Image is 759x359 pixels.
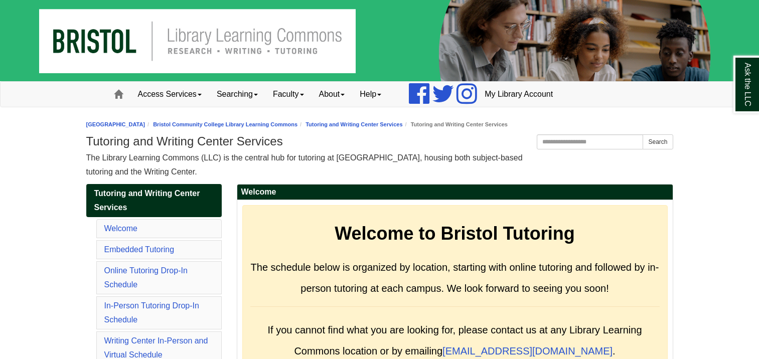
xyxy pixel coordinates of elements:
h2: Welcome [237,185,673,200]
h1: Tutoring and Writing Center Services [86,134,673,148]
a: [GEOGRAPHIC_DATA] [86,121,145,127]
a: About [312,82,353,107]
li: Tutoring and Writing Center Services [403,120,508,129]
a: Tutoring and Writing Center Services [306,121,402,127]
a: Embedded Tutoring [104,245,175,254]
span: Tutoring and Writing Center Services [94,189,200,212]
a: Welcome [104,224,137,233]
a: Online Tutoring Drop-In Schedule [104,266,188,289]
span: The schedule below is organized by location, starting with online tutoring and followed by in-per... [251,262,659,294]
a: Bristol Community College Library Learning Commons [153,121,297,127]
a: Tutoring and Writing Center Services [86,184,222,217]
a: [EMAIL_ADDRESS][DOMAIN_NAME] [442,345,613,356]
a: Help [352,82,389,107]
a: Access Services [130,82,209,107]
a: Faculty [265,82,312,107]
strong: Welcome to Bristol Tutoring [335,223,575,244]
a: My Library Account [477,82,560,107]
nav: breadcrumb [86,120,673,129]
a: In-Person Tutoring Drop-In Schedule [104,301,199,324]
a: Writing Center In-Person and Virtual Schedule [104,336,208,359]
span: If you cannot find what you are looking for, please contact us at any Library Learning Commons lo... [267,324,642,356]
span: The Library Learning Commons (LLC) is the central hub for tutoring at [GEOGRAPHIC_DATA], housing ... [86,153,523,176]
button: Search [643,134,673,149]
a: Searching [209,82,265,107]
